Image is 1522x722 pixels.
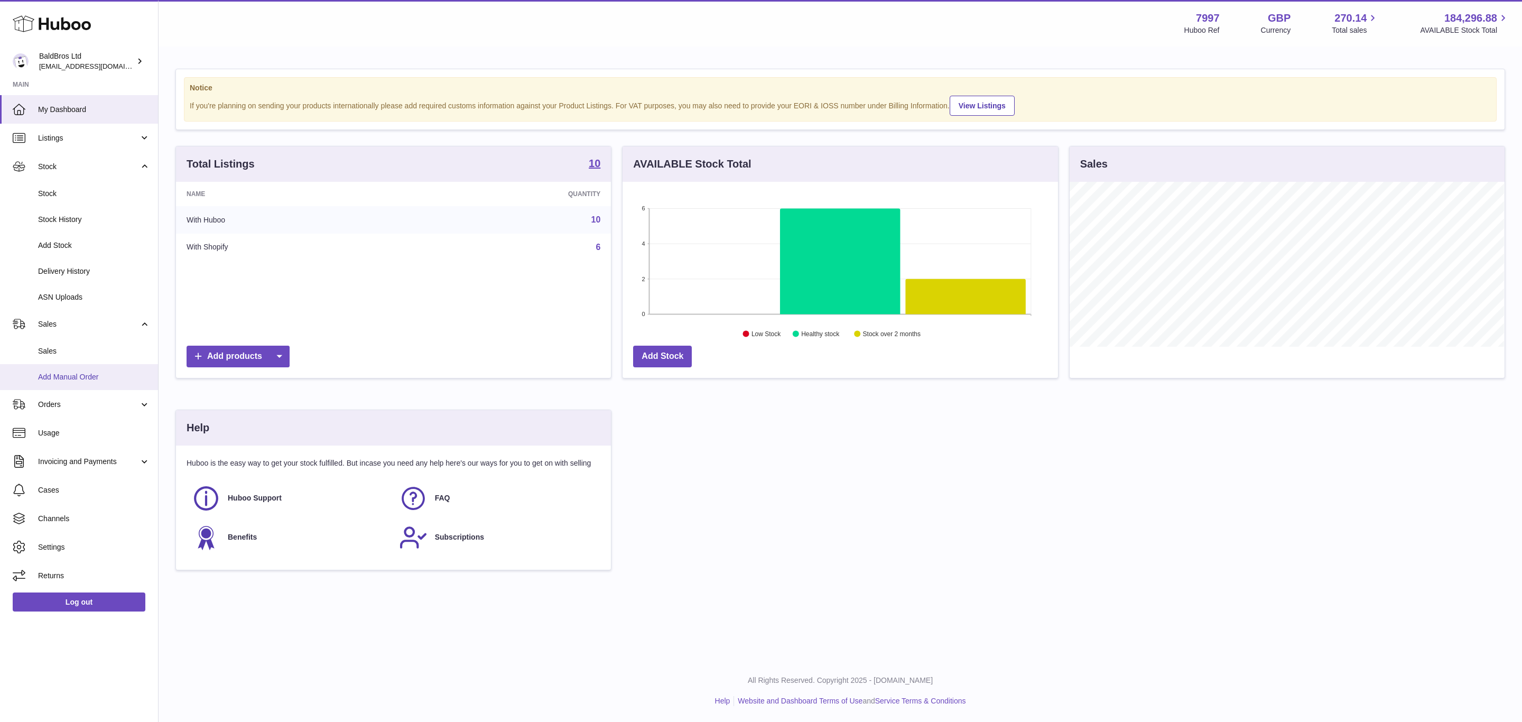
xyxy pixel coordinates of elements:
h3: AVAILABLE Stock Total [633,157,751,171]
span: Cases [38,485,150,495]
h3: Sales [1080,157,1108,171]
a: Add products [187,346,290,367]
span: Delivery History [38,266,150,276]
a: 184,296.88 AVAILABLE Stock Total [1420,11,1509,35]
strong: Notice [190,83,1491,93]
a: 10 [589,158,600,171]
p: Huboo is the easy way to get your stock fulfilled. But incase you need any help here's our ways f... [187,458,600,468]
a: 10 [591,215,601,224]
th: Quantity [411,182,611,206]
span: AVAILABLE Stock Total [1420,25,1509,35]
a: Service Terms & Conditions [875,697,966,705]
div: BaldBros Ltd [39,51,134,71]
th: Name [176,182,411,206]
span: Returns [38,571,150,581]
a: Huboo Support [192,484,388,513]
span: Stock [38,189,150,199]
span: FAQ [435,493,450,503]
h3: Total Listings [187,157,255,171]
span: Listings [38,133,139,143]
span: 184,296.88 [1444,11,1497,25]
text: 6 [642,205,645,211]
span: Channels [38,514,150,524]
span: Total sales [1332,25,1379,35]
span: Settings [38,542,150,552]
span: 270.14 [1334,11,1367,25]
p: All Rights Reserved. Copyright 2025 - [DOMAIN_NAME] [167,675,1514,686]
a: 6 [596,243,600,252]
span: My Dashboard [38,105,150,115]
span: Add Manual Order [38,372,150,382]
strong: 10 [589,158,600,169]
span: Huboo Support [228,493,282,503]
a: Add Stock [633,346,692,367]
span: Orders [38,400,139,410]
text: Healthy stock [802,330,840,338]
div: Huboo Ref [1184,25,1220,35]
span: Sales [38,346,150,356]
a: Log out [13,593,145,612]
td: With Huboo [176,206,411,234]
text: 0 [642,311,645,317]
span: Usage [38,428,150,438]
span: Sales [38,319,139,329]
img: internalAdmin-7997@internal.huboo.com [13,53,29,69]
text: 2 [642,276,645,282]
strong: 7997 [1196,11,1220,25]
a: 270.14 Total sales [1332,11,1379,35]
td: With Shopify [176,234,411,261]
span: Stock [38,162,139,172]
span: Add Stock [38,240,150,251]
text: 4 [642,240,645,247]
span: Subscriptions [435,532,484,542]
span: ASN Uploads [38,292,150,302]
a: Benefits [192,523,388,552]
span: Stock History [38,215,150,225]
h3: Help [187,421,209,435]
a: FAQ [399,484,596,513]
span: Invoicing and Payments [38,457,139,467]
text: Stock over 2 months [863,330,921,338]
a: Help [715,697,730,705]
text: Low Stock [751,330,781,338]
a: Website and Dashboard Terms of Use [738,697,862,705]
div: Currency [1261,25,1291,35]
span: Benefits [228,532,257,542]
a: Subscriptions [399,523,596,552]
li: and [734,696,966,706]
span: [EMAIL_ADDRESS][DOMAIN_NAME] [39,62,155,70]
strong: GBP [1268,11,1291,25]
a: View Listings [950,96,1015,116]
div: If you're planning on sending your products internationally please add required customs informati... [190,94,1491,116]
